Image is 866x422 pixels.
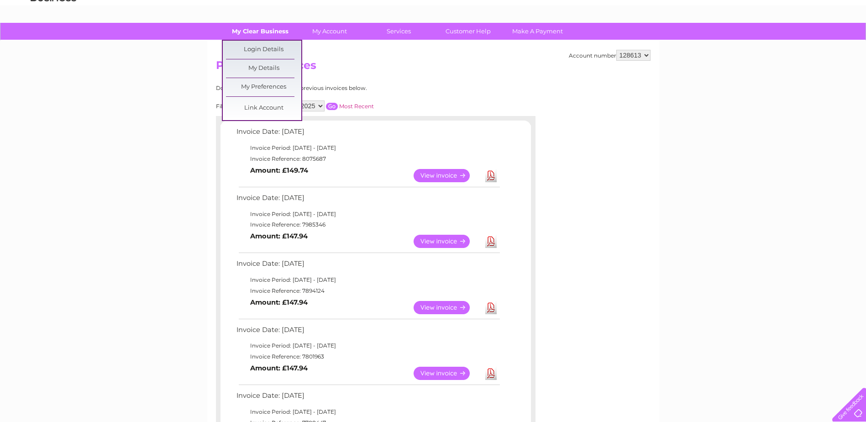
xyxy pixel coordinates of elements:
[500,23,575,40] a: Make A Payment
[250,232,308,240] b: Amount: £147.94
[569,50,651,61] div: Account number
[216,85,456,91] div: Download or view any of your previous invoices below.
[485,169,497,182] a: Download
[414,301,481,314] a: View
[705,39,723,46] a: Water
[234,351,501,362] td: Invoice Reference: 7801963
[216,100,456,111] div: Filter by date
[234,219,501,230] td: Invoice Reference: 7985346
[234,142,501,153] td: Invoice Period: [DATE] - [DATE]
[787,39,800,46] a: Blog
[485,235,497,248] a: Download
[226,41,301,59] a: Login Details
[485,367,497,380] a: Download
[234,258,501,274] td: Invoice Date: [DATE]
[292,23,367,40] a: My Account
[414,367,481,380] a: View
[234,390,501,406] td: Invoice Date: [DATE]
[361,23,436,40] a: Services
[836,39,857,46] a: Log out
[234,274,501,285] td: Invoice Period: [DATE] - [DATE]
[234,285,501,296] td: Invoice Reference: 7894124
[30,24,77,52] img: logo.png
[485,301,497,314] a: Download
[234,406,501,417] td: Invoice Period: [DATE] - [DATE]
[234,340,501,351] td: Invoice Period: [DATE] - [DATE]
[222,23,298,40] a: My Clear Business
[218,5,649,44] div: Clear Business is a trading name of Verastar Limited (registered in [GEOGRAPHIC_DATA] No. 3667643...
[234,192,501,209] td: Invoice Date: [DATE]
[339,103,374,110] a: Most Recent
[414,169,481,182] a: View
[430,23,506,40] a: Customer Help
[234,153,501,164] td: Invoice Reference: 8075687
[226,99,301,117] a: Link Account
[754,39,781,46] a: Telecoms
[805,39,828,46] a: Contact
[226,59,301,78] a: My Details
[234,209,501,220] td: Invoice Period: [DATE] - [DATE]
[250,364,308,372] b: Amount: £147.94
[694,5,757,16] a: 0333 014 3131
[250,166,308,174] b: Amount: £149.74
[234,324,501,341] td: Invoice Date: [DATE]
[728,39,748,46] a: Energy
[234,126,501,142] td: Invoice Date: [DATE]
[216,59,651,76] h2: Previous Invoices
[414,235,481,248] a: View
[226,78,301,96] a: My Preferences
[250,298,308,306] b: Amount: £147.94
